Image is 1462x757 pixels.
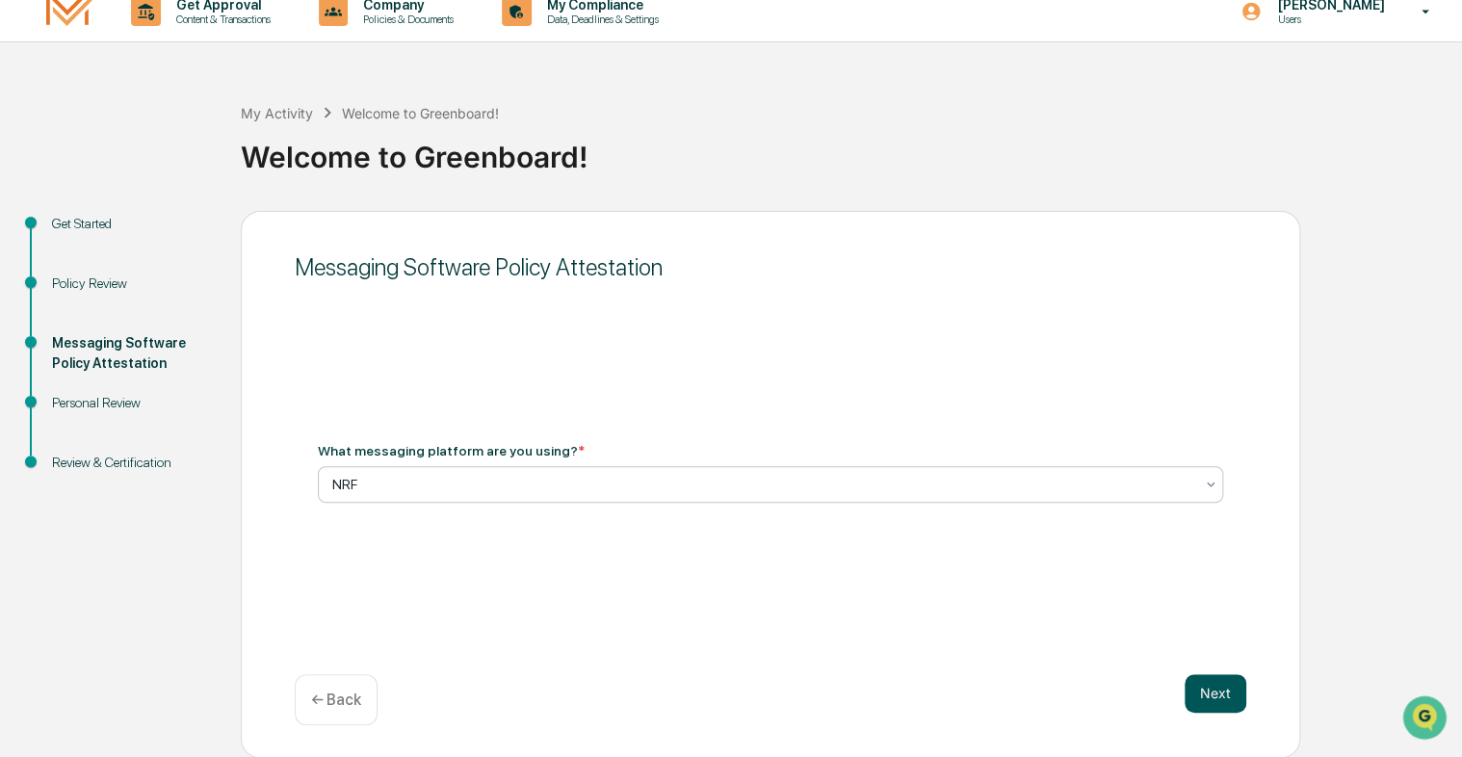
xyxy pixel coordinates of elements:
p: Data, Deadlines & Settings [532,13,668,26]
p: Policies & Documents [348,13,463,26]
div: What messaging platform are you using? [318,443,585,458]
div: Welcome to Greenboard! [241,124,1452,174]
p: How can we help? [19,40,351,71]
div: 🔎 [19,281,35,297]
p: Users [1262,13,1394,26]
a: 🗄️Attestations [132,235,247,270]
div: Policy Review [52,274,210,294]
span: Pylon [192,326,233,341]
p: ← Back [311,691,361,709]
iframe: Open customer support [1400,693,1452,745]
div: 🖐️ [19,245,35,260]
div: Start new chat [65,147,316,167]
img: 1746055101610-c473b297-6a78-478c-a979-82029cc54cd1 [19,147,54,182]
div: Messaging Software Policy Attestation [52,333,210,374]
div: Welcome to Greenboard! [342,105,499,121]
div: Review & Certification [52,453,210,473]
button: Next [1185,674,1246,713]
div: 🗄️ [140,245,155,260]
span: Preclearance [39,243,124,262]
div: Personal Review [52,393,210,413]
a: 🖐️Preclearance [12,235,132,270]
a: 🔎Data Lookup [12,272,129,306]
span: Data Lookup [39,279,121,299]
a: Powered byPylon [136,326,233,341]
div: Get Started [52,214,210,234]
div: My Activity [241,105,313,121]
div: Messaging Software Policy Attestation [295,253,1246,281]
span: Attestations [159,243,239,262]
button: Start new chat [327,153,351,176]
div: We're available if you need us! [65,167,244,182]
p: Content & Transactions [161,13,280,26]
